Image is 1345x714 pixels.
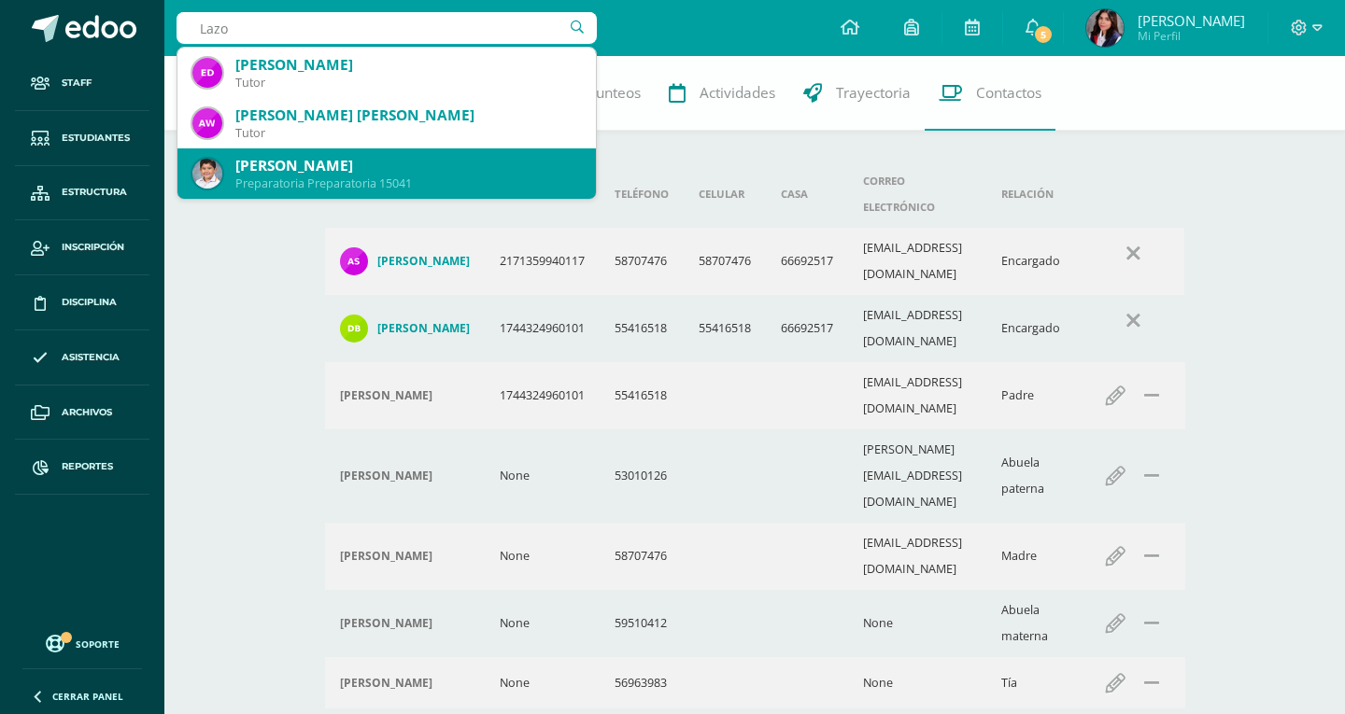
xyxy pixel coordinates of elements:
[789,56,925,131] a: Trayectoria
[925,56,1055,131] a: Contactos
[766,295,848,362] td: 66692517
[848,657,987,708] td: None
[177,12,597,44] input: Busca un usuario...
[986,429,1082,523] td: Abuela paterna
[848,590,987,657] td: None
[15,111,149,166] a: Estudiantes
[1033,24,1054,45] span: 5
[62,76,92,91] span: Staff
[62,185,127,200] span: Estructura
[62,459,113,474] span: Reportes
[684,161,766,228] th: Celular
[340,549,470,564] div: Andrea Sandoval
[848,429,987,523] td: [PERSON_NAME][EMAIL_ADDRESS][DOMAIN_NAME]
[377,321,470,336] h4: [PERSON_NAME]
[15,330,149,385] a: Asistencia
[192,58,222,88] img: ba465f5e6b3c77e5665bb5bed1a6e172.png
[848,362,987,429] td: [EMAIL_ADDRESS][DOMAIN_NAME]
[62,405,112,420] span: Archivos
[976,83,1041,103] span: Contactos
[340,247,368,275] img: 24c836f27ebc144fb014c370cf9abb49.png
[76,637,120,651] span: Soporte
[340,247,470,275] a: [PERSON_NAME]
[766,161,848,228] th: Casa
[600,362,684,429] td: 55416518
[235,105,581,125] div: [PERSON_NAME] [PERSON_NAME]
[377,254,470,269] h4: [PERSON_NAME]
[836,83,911,103] span: Trayectoria
[600,590,684,657] td: 59510412
[485,228,600,295] td: 2171359940117
[62,295,117,310] span: Disciplina
[340,616,432,631] h4: [PERSON_NAME]
[22,630,142,655] a: Soporte
[986,590,1082,657] td: Abuela materna
[986,657,1082,708] td: Tía
[766,228,848,295] td: 66692517
[684,295,766,362] td: 55416518
[192,159,222,189] img: 5b71719d9f4e58de89bce76bd89255a1.png
[986,523,1082,590] td: Madre
[235,156,581,175] div: [PERSON_NAME]
[986,295,1082,362] td: Encargado
[15,220,149,275] a: Inscripción
[986,161,1082,228] th: Relación
[485,523,600,590] td: None
[1086,9,1124,47] img: 331a885a7a06450cabc094b6be9ba622.png
[62,350,120,365] span: Asistencia
[235,175,581,191] div: Preparatoria Preparatoria 15041
[15,166,149,221] a: Estructura
[340,616,470,631] div: Lucrecia de Sandoval
[340,469,432,483] h4: [PERSON_NAME]
[986,228,1082,295] td: Encargado
[848,228,987,295] td: [EMAIL_ADDRESS][DOMAIN_NAME]
[485,362,600,429] td: 1744324960101
[485,590,600,657] td: None
[340,676,432,691] h4: [PERSON_NAME]
[62,131,130,146] span: Estudiantes
[600,657,684,708] td: 56963983
[52,690,123,703] span: Cerrar panel
[15,56,149,111] a: Staff
[235,75,581,91] div: Tutor
[235,125,581,141] div: Tutor
[235,55,581,75] div: [PERSON_NAME]
[588,83,641,103] span: Punteos
[1138,11,1245,30] span: [PERSON_NAME]
[15,385,149,441] a: Archivos
[340,676,470,691] div: Geraldinne Sandoval
[340,388,432,403] h4: [PERSON_NAME]
[192,108,222,138] img: af4953fc9c4ca7278a3459ca34bd64fa.png
[848,295,987,362] td: [EMAIL_ADDRESS][DOMAIN_NAME]
[15,275,149,330] a: Disciplina
[684,228,766,295] td: 58707476
[485,657,600,708] td: None
[340,388,470,403] div: Derick Barrera
[700,83,775,103] span: Actividades
[600,295,684,362] td: 55416518
[340,549,432,564] h4: [PERSON_NAME]
[600,523,684,590] td: 58707476
[986,362,1082,429] td: Padre
[848,523,987,590] td: [EMAIL_ADDRESS][DOMAIN_NAME]
[600,228,684,295] td: 58707476
[340,315,470,343] a: [PERSON_NAME]
[848,161,987,228] th: Correo electrónico
[485,429,600,523] td: None
[340,315,368,343] img: 3fc0baec7684997c450f64d48e819319.png
[1138,28,1245,44] span: Mi Perfil
[600,161,684,228] th: Teléfono
[15,440,149,495] a: Reportes
[655,56,789,131] a: Actividades
[62,240,124,255] span: Inscripción
[340,469,470,483] div: Aracelly Ortiz
[485,295,600,362] td: 1744324960101
[600,429,684,523] td: 53010126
